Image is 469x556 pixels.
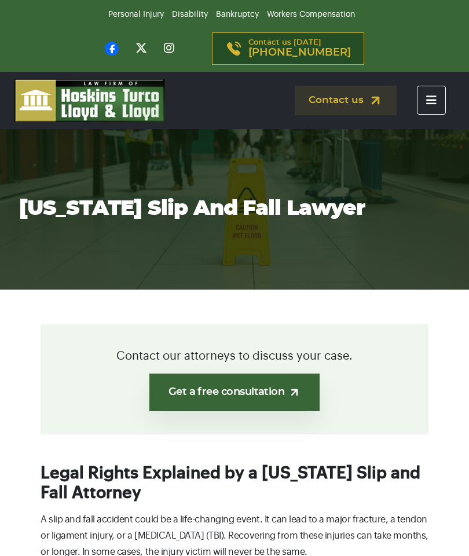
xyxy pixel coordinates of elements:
[288,386,301,398] img: arrow-up-right-light.svg
[417,86,446,115] button: Toggle navigation
[248,47,351,58] span: [PHONE_NUMBER]
[172,10,208,19] a: Disability
[295,86,397,115] a: Contact us
[41,324,428,434] div: Contact our attorneys to discuss your case.
[14,79,165,122] img: logo
[216,10,259,19] a: Bankruptcy
[248,39,351,58] p: Contact us [DATE]
[41,463,428,503] h2: Legal Rights Explained by a [US_STATE] Slip and Fall Attorney
[267,10,355,19] a: Workers Compensation
[19,196,450,221] h1: [US_STATE] Slip and Fall Lawyer
[108,10,164,19] a: Personal Injury
[149,374,320,411] a: Get a free consultation
[212,32,364,65] a: Contact us [DATE][PHONE_NUMBER]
